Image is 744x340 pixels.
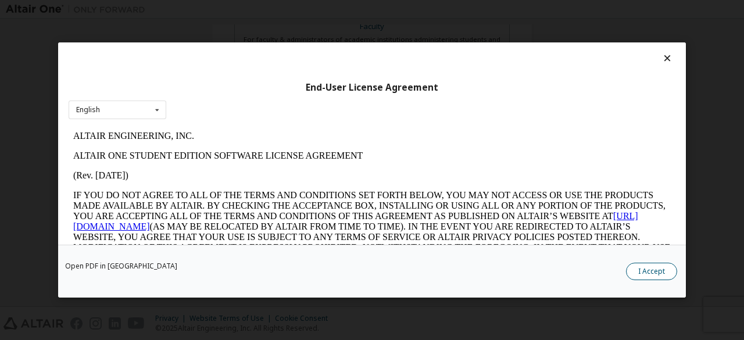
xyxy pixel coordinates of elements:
div: End-User License Agreement [69,82,675,94]
button: I Accept [626,263,677,280]
div: English [76,106,100,113]
p: ALTAIR ENGINEERING, INC. [5,5,602,15]
a: Open PDF in [GEOGRAPHIC_DATA] [65,263,177,270]
p: ALTAIR ONE STUDENT EDITION SOFTWARE LICENSE AGREEMENT [5,24,602,35]
p: (Rev. [DATE]) [5,44,602,55]
p: IF YOU DO NOT AGREE TO ALL OF THE TERMS AND CONDITIONS SET FORTH BELOW, YOU MAY NOT ACCESS OR USE... [5,64,602,148]
a: [URL][DOMAIN_NAME] [5,85,570,105]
